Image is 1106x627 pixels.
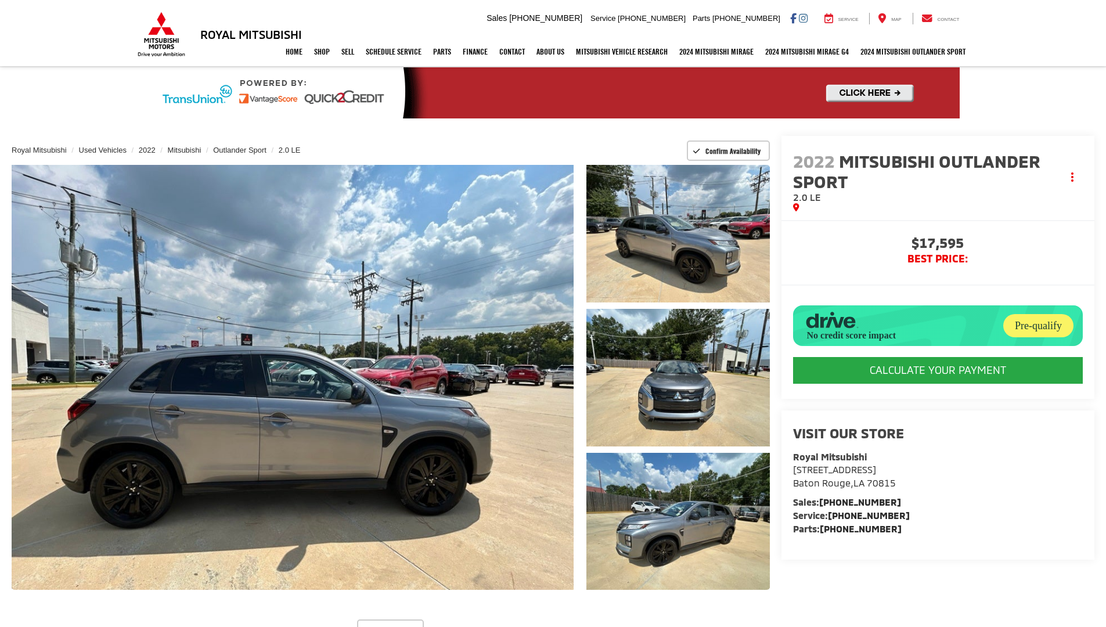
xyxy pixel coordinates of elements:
a: Map [869,13,910,24]
a: About Us [531,37,570,66]
img: 2022 Mitsubishi Outlander Sport 2.0 LE [6,163,579,592]
a: Expand Photo 3 [586,453,770,590]
button: Confirm Availability [687,140,770,161]
a: 2.0 LE [279,146,301,154]
a: Contact [913,13,968,24]
span: , [793,477,896,488]
span: Parts [693,14,710,23]
span: Confirm Availability [705,146,761,156]
span: Contact [937,17,959,22]
a: Expand Photo 1 [586,165,770,302]
a: Shop [308,37,336,66]
span: Service [838,17,859,22]
a: 2024 Mitsubishi Mirage [673,37,759,66]
h3: Royal Mitsubishi [200,28,302,41]
span: Mitsubishi Outlander Sport [793,150,1040,192]
a: Parts: Opens in a new tab [427,37,457,66]
span: dropdown dots [1071,172,1073,182]
a: Used Vehicles [79,146,127,154]
a: Facebook: Click to visit our Facebook page [790,13,797,23]
strong: Sales: [793,496,901,507]
span: Sales [487,13,507,23]
span: [PHONE_NUMBER] [509,13,582,23]
a: Royal Mitsubishi [12,146,67,154]
span: [STREET_ADDRESS] [793,464,876,475]
a: Home [280,37,308,66]
a: Mitsubishi [168,146,201,154]
a: [PHONE_NUMBER] [820,523,902,534]
h2: Visit our Store [793,426,1083,441]
span: [PHONE_NUMBER] [618,14,686,23]
button: Actions [1062,167,1083,188]
a: [STREET_ADDRESS] Baton Rouge,LA 70815 [793,464,896,488]
a: Finance [457,37,493,66]
span: 2.0 LE [793,192,821,203]
a: Outlander Sport [213,146,266,154]
a: Instagram: Click to visit our Instagram page [799,13,808,23]
span: [PHONE_NUMBER] [712,14,780,23]
span: 2022 [793,150,835,171]
span: $17,595 [793,236,1083,253]
img: Mitsubishi [135,12,188,57]
span: LA [853,477,864,488]
a: 2022 [139,146,156,154]
a: Service [816,13,867,24]
img: 2022 Mitsubishi Outlander Sport 2.0 LE [584,163,771,304]
span: Baton Rouge [793,477,851,488]
span: Service [590,14,615,23]
img: 2022 Mitsubishi Outlander Sport 2.0 LE [584,451,771,592]
span: Map [891,17,901,22]
a: Contact [493,37,531,66]
a: Sell [336,37,360,66]
a: Expand Photo 2 [586,309,770,446]
a: 2024 Mitsubishi Outlander SPORT [855,37,971,66]
a: Schedule Service: Opens in a new tab [360,37,427,66]
a: 2024 Mitsubishi Mirage G4 [759,37,855,66]
a: [PHONE_NUMBER] [819,496,901,507]
: CALCULATE YOUR PAYMENT [793,357,1083,384]
strong: Parts: [793,523,902,534]
img: Quick2Credit [147,67,960,118]
strong: Service: [793,510,910,521]
span: BEST PRICE: [793,253,1083,265]
img: 2022 Mitsubishi Outlander Sport 2.0 LE [584,307,771,448]
strong: Royal Mitsubishi [793,451,867,462]
a: Expand Photo 0 [12,165,574,590]
a: [PHONE_NUMBER] [828,510,910,521]
a: Mitsubishi Vehicle Research [570,37,673,66]
span: 70815 [867,477,896,488]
